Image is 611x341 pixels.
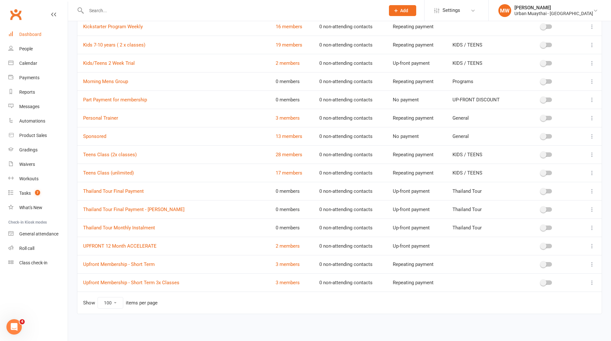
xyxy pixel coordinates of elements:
a: 13 members [276,133,302,139]
span: Add [400,8,408,13]
div: Show [83,297,158,309]
td: Repeating payment [387,17,446,36]
a: Payments [8,71,68,85]
td: Thailand Tour [447,200,513,218]
div: People [19,46,33,51]
td: 0 non-attending contacts [314,164,387,182]
td: No payment [387,127,446,145]
div: Class check-in [19,260,47,265]
a: Product Sales [8,128,68,143]
td: Repeating payment [387,36,446,54]
a: Personal Trainer [83,115,118,121]
td: KIDS / TEENS [447,54,513,72]
td: General [447,127,513,145]
a: Gradings [8,143,68,157]
a: UPFRONT 12 Month ACCELERATE [83,243,157,249]
a: Roll call [8,241,68,256]
a: Kickstarter Program Weekly [83,24,143,30]
td: 0 non-attending contacts [314,200,387,218]
div: Payments [19,75,39,80]
a: Thailand Tour Final Payment [83,188,144,194]
td: 0 non-attending contacts [314,36,387,54]
td: Repeating payment [387,273,446,292]
a: General attendance kiosk mode [8,227,68,241]
td: 0 non-attending contacts [314,127,387,145]
td: Up-front payment [387,218,446,237]
td: KIDS / TEENS [447,36,513,54]
a: Kids 7-10 years ( 2 x classes) [83,42,145,48]
td: Repeating payment [387,255,446,273]
td: Repeating payment [387,145,446,164]
td: 0 non-attending contacts [314,255,387,273]
td: Thailand Tour [447,182,513,200]
div: MW [498,4,511,17]
iframe: Intercom live chat [6,319,22,335]
span: Settings [443,3,460,18]
a: Workouts [8,172,68,186]
a: Teens Class (2x classes) [83,152,137,158]
a: People [8,42,68,56]
a: 3 members [276,280,300,286]
a: Calendar [8,56,68,71]
td: Up-front payment [387,200,446,218]
span: 7 [35,190,40,195]
a: Upfront Membership - Short Term 3x Classes [83,280,179,286]
td: 0 members [270,72,313,90]
button: Add [389,5,416,16]
td: Repeating payment [387,164,446,182]
td: 0 members [270,200,313,218]
a: 16 members [276,24,302,30]
td: 0 members [270,90,313,109]
div: Tasks [19,191,31,196]
div: Messages [19,104,39,109]
div: Product Sales [19,133,47,138]
td: Repeating payment [387,109,446,127]
td: No payment [387,90,446,109]
td: 0 non-attending contacts [314,273,387,292]
td: 0 non-attending contacts [314,17,387,36]
div: What's New [19,205,42,210]
td: Programs [447,72,513,90]
a: Dashboard [8,27,68,42]
div: Gradings [19,147,38,152]
td: 0 non-attending contacts [314,237,387,255]
div: General attendance [19,231,58,236]
a: Kids/Teens 2 Week Trial [83,60,135,66]
td: 0 non-attending contacts [314,72,387,90]
a: 2 members [276,60,300,66]
a: What's New [8,200,68,215]
a: Automations [8,114,68,128]
a: Thailand Tour Monthly Instalment [83,225,155,231]
a: Clubworx [8,6,24,22]
input: Search... [84,6,381,15]
td: 0 members [270,182,313,200]
a: Thailand Tour Final Payment - [PERSON_NAME] [83,207,185,212]
td: 0 non-attending contacts [314,109,387,127]
td: UP-FRONT DISCOUNT [447,90,513,109]
a: Waivers [8,157,68,172]
a: 3 members [276,261,300,267]
a: Reports [8,85,68,99]
a: 17 members [276,170,302,176]
a: Messages [8,99,68,114]
td: Repeating payment [387,72,446,90]
div: Waivers [19,162,35,167]
div: Reports [19,90,35,95]
div: Dashboard [19,32,41,37]
td: 0 members [270,218,313,237]
div: Automations [19,118,45,124]
td: Up-front payment [387,182,446,200]
td: 0 non-attending contacts [314,218,387,237]
td: KIDS / TEENS [447,164,513,182]
a: Class kiosk mode [8,256,68,270]
a: Part Payment for membership [83,97,147,103]
a: 2 members [276,243,300,249]
a: Teens Class (unlimited) [83,170,134,176]
td: 0 non-attending contacts [314,182,387,200]
td: KIDS / TEENS [447,145,513,164]
div: Calendar [19,61,37,66]
a: Sponsored [83,133,106,139]
td: Up-front payment [387,237,446,255]
td: General [447,109,513,127]
span: 4 [20,319,25,324]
